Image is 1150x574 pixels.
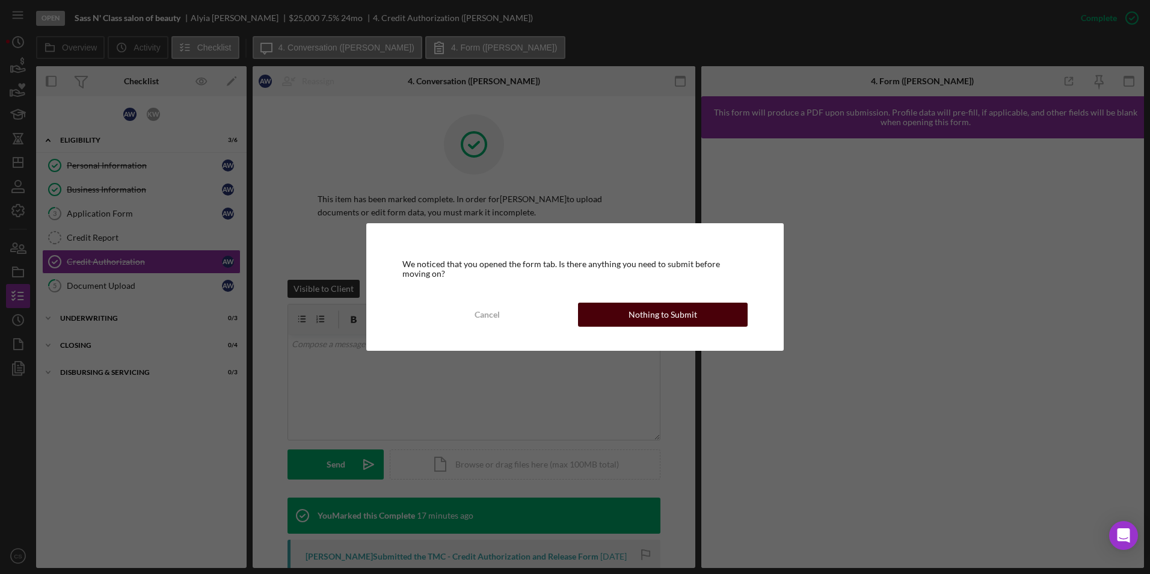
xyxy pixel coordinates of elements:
[578,303,748,327] button: Nothing to Submit
[402,259,748,279] div: We noticed that you opened the form tab. Is there anything you need to submit before moving on?
[629,303,697,327] div: Nothing to Submit
[1109,521,1138,550] div: Open Intercom Messenger
[475,303,500,327] div: Cancel
[402,303,572,327] button: Cancel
